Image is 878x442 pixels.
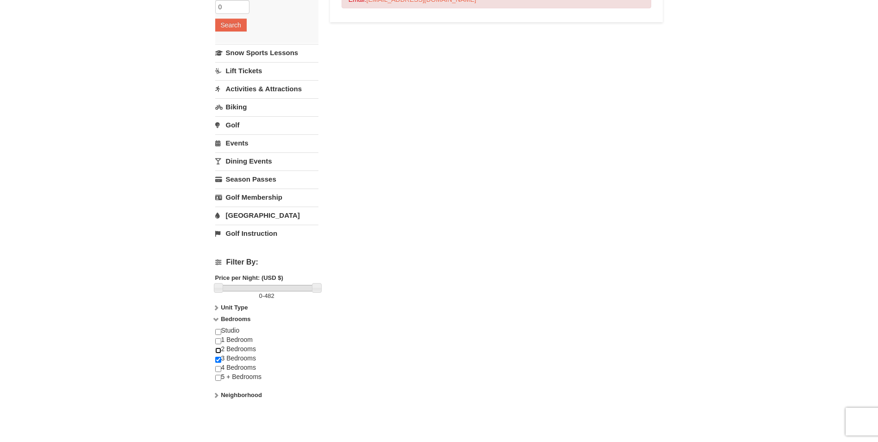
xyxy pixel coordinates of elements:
[215,116,318,133] a: Golf
[215,326,318,391] div: Studio 1 Bedroom 2 Bedrooms 3 Bedrooms 4 Bedrooms 5 + Bedrooms
[215,19,247,32] button: Search
[221,391,262,398] strong: Neighborhood
[215,170,318,188] a: Season Passes
[259,292,262,299] span: 0
[215,207,318,224] a: [GEOGRAPHIC_DATA]
[215,189,318,206] a: Golf Membership
[215,225,318,242] a: Golf Instruction
[215,258,318,266] h4: Filter By:
[215,152,318,170] a: Dining Events
[215,44,318,61] a: Snow Sports Lessons
[215,274,283,281] strong: Price per Night: (USD $)
[215,134,318,152] a: Events
[215,291,318,301] label: -
[221,304,248,311] strong: Unit Type
[221,316,250,322] strong: Bedrooms
[215,62,318,79] a: Lift Tickets
[215,80,318,97] a: Activities & Attractions
[264,292,274,299] span: 482
[215,98,318,115] a: Biking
